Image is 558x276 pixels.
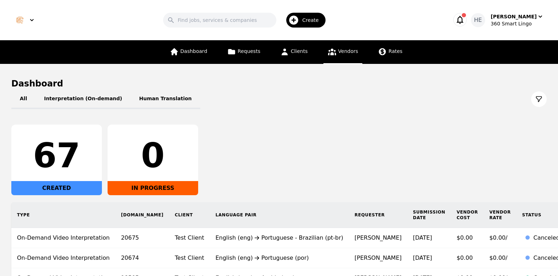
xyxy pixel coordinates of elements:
th: Vendor Cost [451,202,484,228]
span: Rates [389,48,402,54]
span: $0.00/ [489,254,507,261]
img: Logo [14,14,25,26]
button: Interpretation (On-demand) [35,89,131,109]
a: Clients [276,40,312,64]
div: 360 Smart Lingo [491,20,544,27]
a: Requests [223,40,265,64]
td: [PERSON_NAME] [349,248,407,268]
span: HE [474,16,482,24]
td: On-Demand Video Interpretation [11,228,115,248]
span: $0.00/ [489,234,507,241]
span: Dashboard [180,48,207,54]
th: Vendor Rate [484,202,517,228]
td: $0.00 [451,228,484,248]
td: 20675 [115,228,169,248]
button: Filter [531,91,547,107]
div: [PERSON_NAME] [491,13,537,20]
a: Vendors [323,40,362,64]
div: English (eng) Portuguese (por) [215,254,343,262]
span: Vendors [338,48,358,54]
div: 67 [17,139,96,173]
th: Requester [349,202,407,228]
th: Client [169,202,210,228]
button: Human Translation [131,89,200,109]
div: CREATED [11,181,102,195]
th: Type [11,202,115,228]
th: Submission Date [407,202,451,228]
div: 0 [113,139,192,173]
th: Language Pair [210,202,349,228]
time: [DATE] [413,254,432,261]
div: IN PROGRESS [108,181,198,195]
td: 20674 [115,248,169,268]
td: $0.00 [451,248,484,268]
span: Clients [291,48,308,54]
input: Find jobs, services & companies [163,13,276,28]
a: Rates [374,40,407,64]
td: On-Demand Video Interpretation [11,248,115,268]
time: [DATE] [413,234,432,241]
div: English (eng) Portuguese - Brazilian (pt-br) [215,234,343,242]
th: [DOMAIN_NAME] [115,202,169,228]
button: All [11,89,35,109]
button: HE[PERSON_NAME]360 Smart Lingo [471,13,544,27]
td: Test Client [169,248,210,268]
td: [PERSON_NAME] [349,228,407,248]
td: Test Client [169,228,210,248]
span: Create [302,17,324,24]
h1: Dashboard [11,78,547,89]
button: Create [276,10,330,30]
span: Requests [238,48,260,54]
a: Dashboard [166,40,212,64]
